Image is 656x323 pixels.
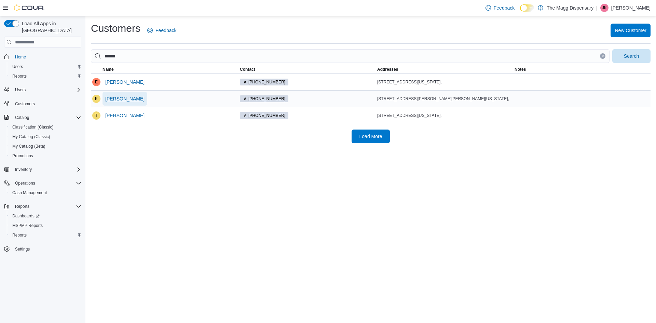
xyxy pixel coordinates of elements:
span: My Catalog (Classic) [10,133,81,141]
input: Dark Mode [520,4,534,12]
button: My Catalog (Beta) [7,142,84,151]
p: | [596,4,598,12]
button: Inventory [1,165,84,174]
span: Users [12,64,23,69]
button: Operations [1,178,84,188]
span: Inventory [12,165,81,174]
span: T [95,111,97,120]
div: Julie Knight [600,4,609,12]
button: Home [1,52,84,62]
a: My Catalog (Classic) [10,133,53,141]
div: [STREET_ADDRESS][PERSON_NAME][PERSON_NAME][US_STATE], [377,96,512,102]
span: Contact [240,67,255,72]
span: Operations [12,179,81,187]
span: Dashboards [12,213,40,219]
a: Dashboards [10,212,42,220]
span: K [95,95,98,103]
span: Home [12,52,81,61]
button: Users [1,85,84,95]
button: My Catalog (Classic) [7,132,84,142]
a: Cash Management [10,189,50,197]
span: Home [15,54,26,60]
p: The Magg Dispensary [547,4,593,12]
span: Catalog [12,113,81,122]
span: Promotions [12,153,33,159]
span: Addresses [377,67,398,72]
button: New Customer [611,24,651,37]
button: Catalog [12,113,32,122]
div: Terri [92,111,100,120]
button: Clear input [600,53,605,59]
button: Classification (Classic) [7,122,84,132]
span: My Catalog (Beta) [10,142,81,150]
span: Cash Management [12,190,47,196]
span: E [95,78,98,86]
span: MSPMP Reports [12,223,43,228]
span: Reports [12,202,81,211]
span: (662) 418-8594 [240,95,288,102]
button: Promotions [7,151,84,161]
span: Reports [10,231,81,239]
div: [STREET_ADDRESS][US_STATE], [377,113,512,118]
span: Reports [12,232,27,238]
span: MSPMP Reports [10,221,81,230]
a: Classification (Classic) [10,123,56,131]
span: Name [102,67,114,72]
button: Settings [1,244,84,254]
div: [STREET_ADDRESS][US_STATE], [377,79,512,85]
span: (662) 501-4438 [240,112,288,119]
span: Reports [10,72,81,80]
button: Cash Management [7,188,84,198]
button: Users [7,62,84,71]
span: Customers [15,101,35,107]
span: Users [12,86,81,94]
span: Load All Apps in [GEOGRAPHIC_DATA] [19,20,81,34]
span: Classification (Classic) [12,124,54,130]
button: Reports [7,230,84,240]
button: MSPMP Reports [7,221,84,230]
span: Search [624,53,639,59]
span: [PHONE_NUMBER] [248,96,285,102]
a: Reports [10,72,29,80]
nav: Complex example [4,49,81,272]
button: Reports [12,202,32,211]
span: My Catalog (Classic) [12,134,50,139]
button: Search [612,49,651,63]
button: Users [12,86,28,94]
button: Catalog [1,113,84,122]
span: Classification (Classic) [10,123,81,131]
a: MSPMP Reports [10,221,45,230]
span: My Catalog (Beta) [12,144,45,149]
span: [PHONE_NUMBER] [248,112,285,119]
button: [PERSON_NAME] [102,75,147,89]
a: Reports [10,231,29,239]
span: [PERSON_NAME] [105,79,145,85]
a: Dashboards [7,211,84,221]
span: New Customer [615,27,646,34]
span: Reports [12,73,27,79]
a: Customers [12,100,38,108]
a: My Catalog (Beta) [10,142,48,150]
button: [PERSON_NAME] [102,109,147,122]
span: Settings [12,245,81,253]
span: [PERSON_NAME] [105,112,145,119]
button: Customers [1,99,84,109]
span: Inventory [15,167,32,172]
span: Feedback [155,27,176,34]
span: Load More [359,133,382,140]
div: Kayla [92,95,100,103]
span: Catalog [15,115,29,120]
button: Load More [352,130,390,143]
h1: Customers [91,22,140,35]
span: [PHONE_NUMBER] [248,79,285,85]
a: Users [10,63,26,71]
span: (662) 574-6729 [240,79,288,85]
button: Reports [7,71,84,81]
span: Users [10,63,81,71]
span: Promotions [10,152,81,160]
span: Reports [15,204,29,209]
span: Notes [515,67,526,72]
a: Feedback [483,1,517,15]
span: JK [602,4,607,12]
